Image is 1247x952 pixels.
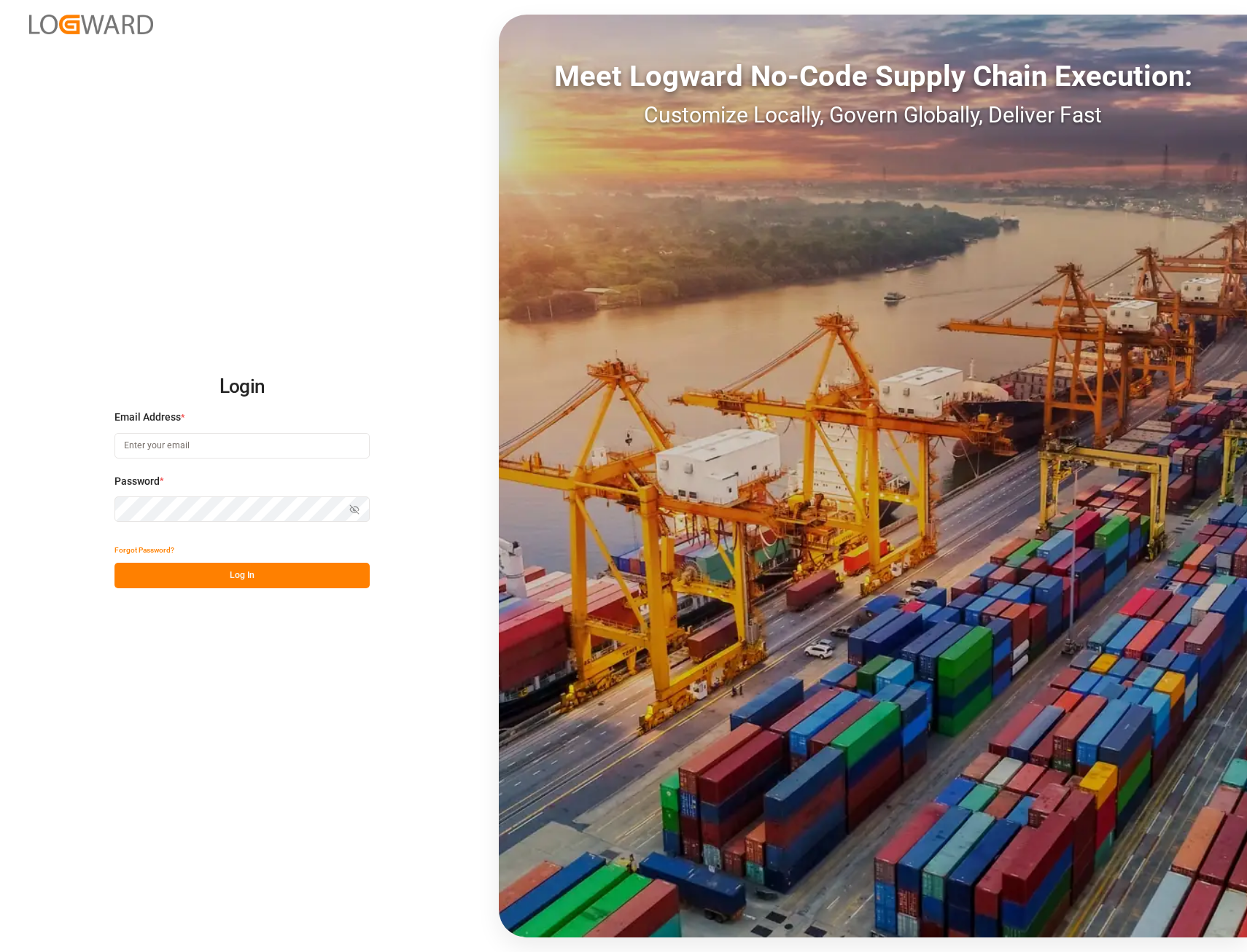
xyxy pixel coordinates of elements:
span: Password [114,474,160,489]
div: Customize Locally, Govern Globally, Deliver Fast [499,98,1247,131]
button: Forgot Password? [114,537,174,563]
span: Email Address [114,410,181,425]
div: Meet Logward No-Code Supply Chain Execution: [499,55,1247,98]
button: Log In [114,563,370,588]
h2: Login [114,364,370,410]
input: Enter your email [114,433,370,459]
img: Logward_new_orange.png [29,15,153,34]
